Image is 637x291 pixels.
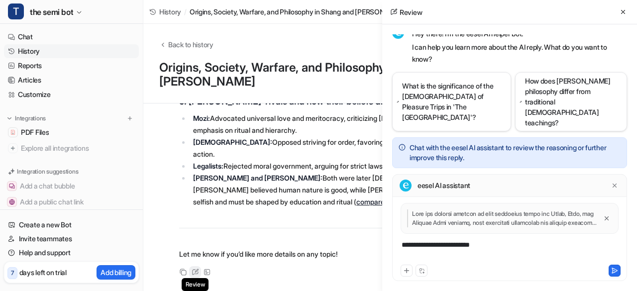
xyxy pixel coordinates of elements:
button: Add billing [97,265,135,280]
a: Customize [4,88,139,101]
img: PDF Files [10,129,16,135]
button: What is the significance of the [DEMOGRAPHIC_DATA] of Pleasure Trips in 'The [GEOGRAPHIC_DATA]'? [392,72,511,131]
p: days left on trial [19,267,67,278]
h1: Origins, Society, Warfare, and Philosophy in Shang and [PERSON_NAME] [159,61,472,89]
li: Both were later [DEMOGRAPHIC_DATA]. [PERSON_NAME] believed human nature is good, while [PERSON_NA... [190,172,470,208]
p: I can help you learn more about the AI reply. What do you want to know? [412,41,627,65]
button: Add a public chat linkAdd a public chat link [4,194,139,210]
button: Close quote [601,213,612,224]
img: Add a public chat link [9,199,15,205]
a: compare philosophies here [356,197,441,206]
img: expand menu [6,115,13,122]
p: 7 [11,269,14,278]
span: PDF Files [21,127,49,137]
a: Help and support [4,246,139,260]
p: Chat with the eesel AI assistant to review the reasoning or further improve this reply. [410,143,621,163]
p: Lore ips dolorsi ametcon ad elit seddoeius tempo inc Utlab, Etdo, mag Aliquae Admi veniamq, nost ... [407,209,597,227]
p: Integration suggestions [17,167,78,176]
button: Back to history [159,39,213,50]
button: Add a chat bubbleAdd a chat bubble [4,178,139,194]
span: Explore all integrations [21,140,135,156]
p: Let me know if you’d like more details on any topic! [179,248,470,260]
p: eesel AI assistant [418,181,470,191]
a: Articles [4,73,139,87]
span: Back to history [168,39,213,50]
strong: [PERSON_NAME] and [PERSON_NAME]: [193,174,322,182]
li: Opposed striving for order, favoring naturalness and non-action. [190,136,470,160]
strong: Mozi: [193,114,210,122]
strong: [DEMOGRAPHIC_DATA]: [193,138,272,146]
a: History [4,44,139,58]
a: Reports [4,59,139,73]
a: PDF FilesPDF Files [4,125,139,139]
button: How does [PERSON_NAME] philosophy differ from traditional [DEMOGRAPHIC_DATA] teachings? [515,72,627,131]
li: Rejected moral government, arguing for strict laws and harsh punishment. [190,160,470,172]
span: Origins, Society, Warfare, and Philosophy in Shang and [PERSON_NAME] [190,6,409,17]
span: Review [182,278,209,291]
a: Invite teammates [4,232,139,246]
a: Create a new Bot [4,218,139,232]
li: Advocated universal love and meritocracy, criticizing [DEMOGRAPHIC_DATA] emphasis on ritual and h... [190,112,470,136]
span: History [159,6,181,17]
button: Integrations [4,113,49,123]
img: menu_add.svg [126,115,133,122]
a: Explore all integrations [4,141,139,155]
span: / [184,6,187,17]
p: Integrations [15,114,46,122]
span: T [8,3,24,19]
span: the semi bot [30,5,73,19]
strong: Legalists: [193,162,223,170]
a: History [149,6,181,17]
img: Add a chat bubble [9,183,15,189]
a: Chat [4,30,139,44]
p: Add billing [101,267,131,278]
img: explore all integrations [8,143,18,153]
